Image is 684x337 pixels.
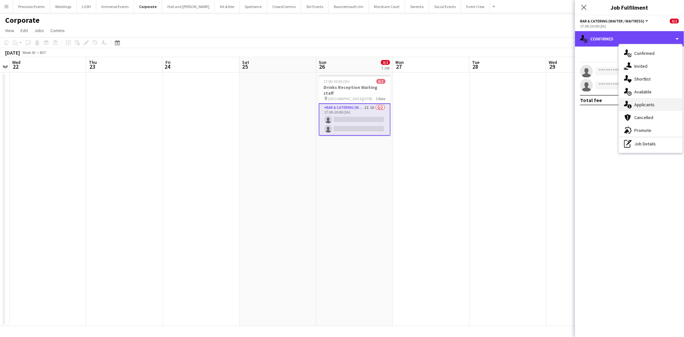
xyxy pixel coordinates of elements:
span: 0/2 [670,19,679,23]
a: View [3,26,17,35]
span: 23 [88,63,97,70]
span: 24 [165,63,171,70]
div: BST [40,50,46,55]
div: [DATE] [5,49,20,56]
button: Social Events [429,0,461,13]
button: Weddings [50,0,77,13]
span: Tue [472,59,479,65]
a: Jobs [32,26,46,35]
span: 17:00-20:00 (3h) [324,79,350,84]
button: LUSH [77,0,96,13]
button: Provision Events [13,0,50,13]
span: Fri [165,59,171,65]
span: 28 [471,63,479,70]
h3: Job Fulfilment [575,3,684,12]
span: Mon [395,59,404,65]
button: Marsham Court [369,0,405,13]
span: 26 [318,63,326,70]
div: 1 Job [381,65,390,70]
span: Applicants [634,102,654,108]
button: Event Crew [461,0,490,13]
button: Hall and [PERSON_NAME] [162,0,215,13]
div: Total fee [580,97,602,103]
span: Available [634,89,652,95]
button: Immense Events [96,0,134,13]
a: Edit [18,26,30,35]
span: Confirmed [634,50,654,56]
a: Comms [48,26,67,35]
button: CrowdComms [267,0,301,13]
button: Stir Events [301,0,329,13]
span: Week 43 [21,50,37,55]
span: Shortlist [634,76,651,82]
span: Thu [89,59,97,65]
div: Job Details [619,137,682,150]
span: Promote [634,127,651,133]
span: Edit [21,28,28,33]
span: 0/2 [381,60,390,65]
h1: Corporate [5,15,39,25]
span: Wed [12,59,21,65]
span: Invited [634,63,647,69]
button: Kit & Kee [215,0,240,13]
span: Comms [50,28,65,33]
h3: Drinks Reception Waiting staff [319,84,391,96]
span: Jobs [34,28,44,33]
span: [GEOGRAPHIC_DATA][STREET_ADDRESS] [328,96,376,101]
button: Sportserve [240,0,267,13]
span: Wed [549,59,557,65]
span: 27 [394,63,404,70]
span: 25 [241,63,249,70]
span: 1 Role [376,96,385,101]
button: Seventa [405,0,429,13]
span: 22 [11,63,21,70]
button: Corporate [134,0,162,13]
app-card-role: Bar & Catering (Waiter / waitress)2I1A0/217:00-20:00 (3h) [319,103,391,136]
div: Confirmed [575,31,684,47]
span: Sun [319,59,326,65]
button: Bar & Catering (Waiter / waitress) [580,19,649,23]
span: 29 [548,63,557,70]
div: 17:00-20:00 (3h) [580,24,679,29]
button: Bournemouth Uni [329,0,369,13]
span: Cancelled [634,115,653,120]
span: Sat [242,59,249,65]
app-job-card: 17:00-20:00 (3h)0/2Drinks Reception Waiting staff [GEOGRAPHIC_DATA][STREET_ADDRESS]1 RoleBar & Ca... [319,75,391,136]
span: 0/2 [376,79,385,84]
span: Bar & Catering (Waiter / waitress) [580,19,644,23]
span: View [5,28,14,33]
